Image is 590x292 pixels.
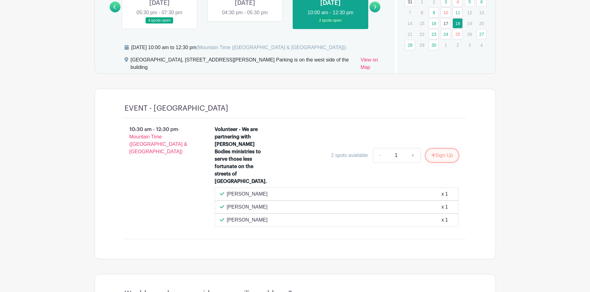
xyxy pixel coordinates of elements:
[476,8,487,17] p: 13
[476,40,487,50] p: 4
[405,40,415,50] a: 28
[441,29,451,39] a: 24
[227,203,268,211] p: [PERSON_NAME]
[452,7,463,18] a: 11
[131,44,346,51] div: [DATE] 10:00 am to 12:30 pm
[441,190,448,198] div: x 1
[452,40,463,50] p: 2
[125,104,228,113] h4: EVENT - [GEOGRAPHIC_DATA]
[361,56,388,74] a: View on Map
[227,216,268,224] p: [PERSON_NAME]
[452,18,463,28] a: 18
[215,126,268,185] div: Volunteer - We are partnering with [PERSON_NAME] Bodies ministries to serve those less fortunate ...
[465,29,475,39] p: 26
[405,29,415,39] p: 21
[476,29,487,39] a: 27
[441,203,448,211] div: x 1
[405,8,415,17] p: 7
[441,40,451,50] p: 1
[465,19,475,28] p: 19
[115,123,205,158] p: 10:30 am - 12:30 pm
[196,45,346,50] span: (Mountain Time ([GEOGRAPHIC_DATA] & [GEOGRAPHIC_DATA]))
[417,19,427,28] p: 15
[452,29,463,39] a: 25
[373,148,387,163] a: -
[405,148,421,163] a: +
[331,152,368,159] div: 2 spots available
[429,40,439,50] a: 30
[429,18,439,28] a: 16
[417,8,427,17] p: 8
[405,19,415,28] p: 14
[129,127,187,154] span: - Mountain Time ([GEOGRAPHIC_DATA] & [GEOGRAPHIC_DATA])
[131,56,356,74] div: [GEOGRAPHIC_DATA], [STREET_ADDRESS][PERSON_NAME] Parking is on the west side of the building
[429,7,439,18] a: 9
[429,29,439,39] a: 23
[441,216,448,224] div: x 1
[426,149,458,162] button: Sign Up
[417,40,427,50] p: 29
[417,29,427,39] p: 22
[441,7,451,18] a: 10
[476,19,487,28] p: 20
[465,8,475,17] p: 12
[227,190,268,198] p: [PERSON_NAME]
[465,40,475,50] p: 3
[441,18,451,28] a: 17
